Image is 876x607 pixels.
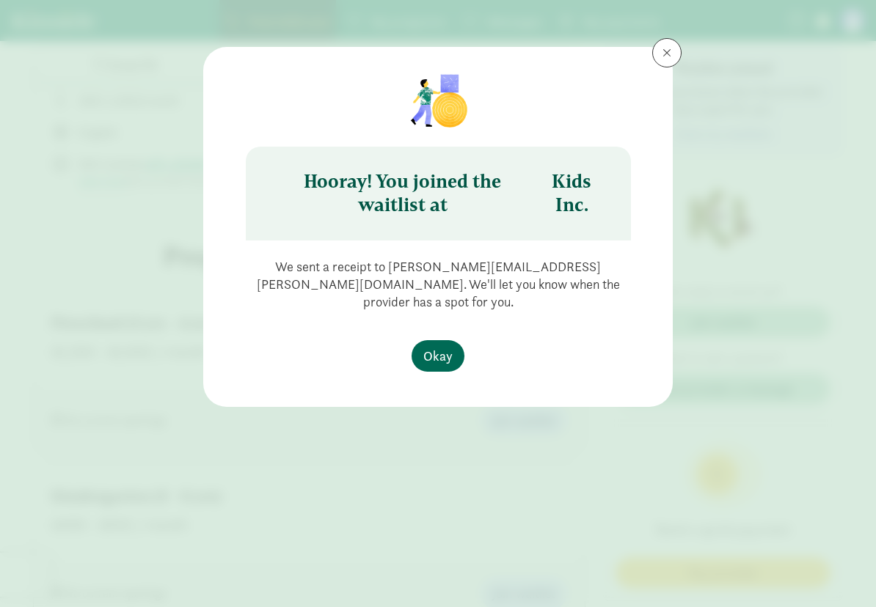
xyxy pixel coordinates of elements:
[246,147,631,240] h6: Hooray! You joined the waitlist at
[412,340,464,372] button: Okay
[536,170,607,217] strong: Kids Inc.
[227,258,649,311] p: We sent a receipt to [PERSON_NAME][EMAIL_ADDRESS][PERSON_NAME][DOMAIN_NAME]. We'll let you know w...
[401,70,475,129] img: illustration-child1.png
[423,346,453,366] span: Okay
